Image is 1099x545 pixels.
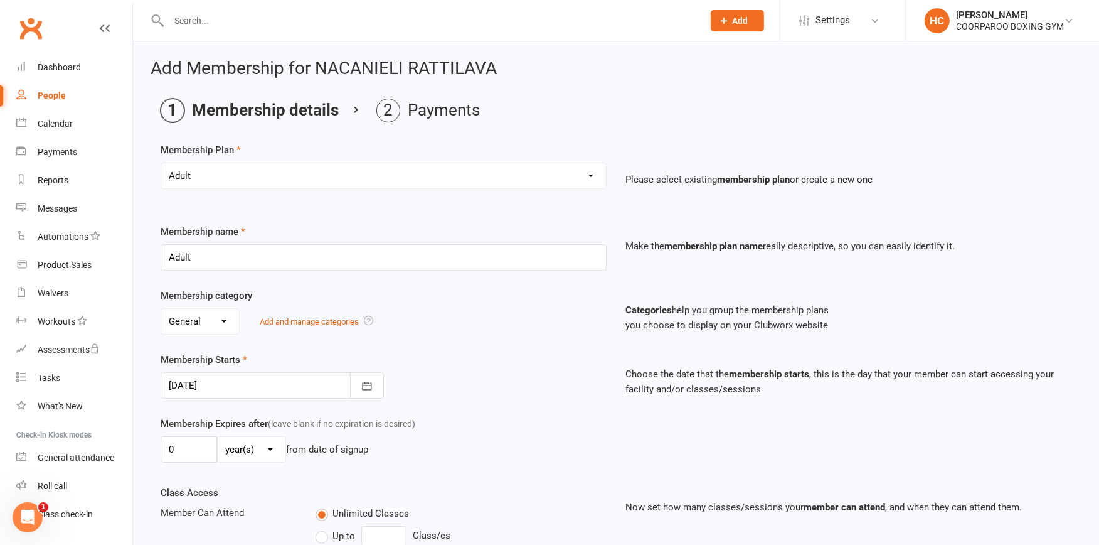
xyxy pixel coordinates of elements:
[151,505,306,521] div: Member Can Attend
[161,99,339,122] li: Membership details
[376,99,480,122] li: Payments
[925,8,950,33] div: HC
[38,502,48,512] span: 1
[38,90,66,100] div: People
[38,260,92,270] div: Product Sales
[733,16,748,26] span: Add
[16,195,132,223] a: Messages
[38,373,60,383] div: Tasks
[625,239,1071,254] p: Make the really descriptive, so you can easily identify it.
[151,59,1081,78] h2: Add Membership for NACANIELI RATTILAVA
[38,509,93,519] div: Class check-in
[729,369,809,380] strong: membership starts
[161,224,245,239] label: Membership name
[38,316,75,326] div: Workouts
[625,367,1071,397] p: Choose the date that the , this is the day that your member can start accessing your facility and...
[16,138,132,166] a: Payments
[260,317,359,326] a: Add and manage categories
[161,352,247,367] label: Membership Starts
[38,401,83,411] div: What's New
[165,12,694,30] input: Search...
[16,82,132,110] a: People
[625,303,1071,333] p: help you group the membership plans you choose to display on your Clubworx website
[16,279,132,308] a: Waivers
[956,21,1064,32] div: COORPAROO BOXING GYM
[711,10,764,31] button: Add
[38,345,100,355] div: Assessments
[161,143,241,158] label: Membership Plan
[625,305,672,316] strong: Categories
[16,223,132,251] a: Automations
[16,110,132,138] a: Calendar
[16,500,132,529] a: Class kiosk mode
[16,336,132,364] a: Assessments
[38,481,67,491] div: Roll call
[38,147,77,157] div: Payments
[286,442,368,457] div: from date of signup
[38,203,77,213] div: Messages
[38,62,81,72] div: Dashboard
[38,119,73,129] div: Calendar
[16,364,132,392] a: Tasks
[815,6,850,35] span: Settings
[16,444,132,472] a: General attendance kiosk mode
[161,288,252,303] label: Membership category
[332,529,355,542] span: Up to
[161,244,607,271] input: Enter membership name
[38,175,68,185] div: Reports
[15,13,46,44] a: Clubworx
[161,416,415,431] label: Membership Expires after
[13,502,43,532] iframe: Intercom live chat
[664,240,763,252] strong: membership plan name
[804,502,885,513] strong: member can attend
[161,485,218,500] label: Class Access
[16,166,132,195] a: Reports
[38,453,114,463] div: General attendance
[625,172,1071,187] p: Please select existing or create a new one
[16,308,132,336] a: Workouts
[16,251,132,279] a: Product Sales
[38,288,68,298] div: Waivers
[332,506,409,519] span: Unlimited Classes
[717,174,790,185] strong: membership plan
[16,472,132,500] a: Roll call
[625,500,1071,515] p: Now set how many classes/sessions your , and when they can attend them.
[16,392,132,421] a: What's New
[268,419,415,429] span: (leave blank if no expiration is desired)
[16,53,132,82] a: Dashboard
[38,232,88,242] div: Automations
[956,9,1064,21] div: [PERSON_NAME]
